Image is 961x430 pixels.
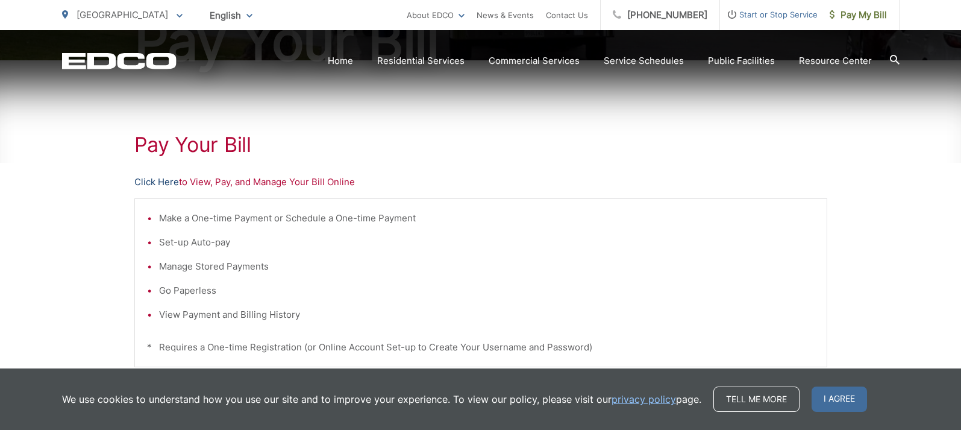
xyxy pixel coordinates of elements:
[159,283,815,298] li: Go Paperless
[147,340,815,355] p: * Requires a One-time Registration (or Online Account Set-up to Create Your Username and Password)
[77,9,168,21] span: [GEOGRAPHIC_DATA]
[546,8,588,22] a: Contact Us
[134,133,827,157] h1: Pay Your Bill
[799,54,872,68] a: Resource Center
[62,52,177,69] a: EDCD logo. Return to the homepage.
[201,5,261,26] span: English
[489,54,580,68] a: Commercial Services
[604,54,684,68] a: Service Schedules
[159,235,815,250] li: Set-up Auto-pay
[407,8,465,22] a: About EDCO
[377,54,465,68] a: Residential Services
[713,387,800,412] a: Tell me more
[62,392,701,406] p: We use cookies to understand how you use our site and to improve your experience. To view our pol...
[134,175,827,189] p: to View, Pay, and Manage Your Bill Online
[830,8,887,22] span: Pay My Bill
[612,392,676,406] a: privacy policy
[159,308,815,322] li: View Payment and Billing History
[159,211,815,226] li: Make a One-time Payment or Schedule a One-time Payment
[159,259,815,274] li: Manage Stored Payments
[812,387,867,412] span: I agree
[477,8,534,22] a: News & Events
[328,54,353,68] a: Home
[708,54,775,68] a: Public Facilities
[134,175,179,189] a: Click Here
